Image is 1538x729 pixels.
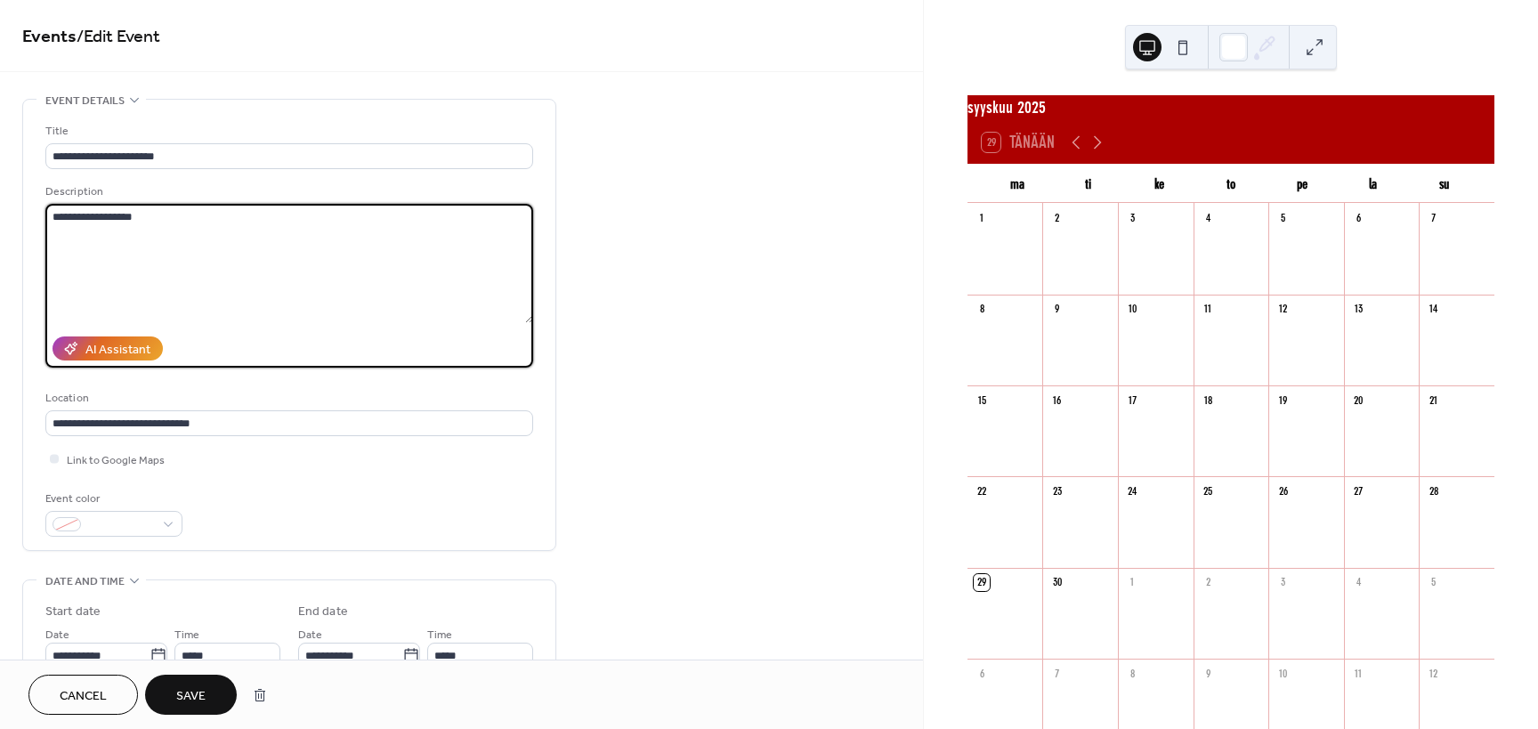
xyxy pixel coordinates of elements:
div: 15 [974,392,990,408]
div: ma [982,165,1053,203]
div: Event color [45,490,179,508]
div: su [1409,165,1480,203]
div: 2 [1049,209,1065,225]
div: 10 [1275,665,1291,681]
div: 8 [1124,665,1140,681]
div: Location [45,389,530,408]
a: Events [22,20,77,54]
div: 5 [1426,574,1442,590]
span: Save [176,687,206,706]
div: 4 [1350,574,1366,590]
div: 17 [1124,392,1140,408]
div: 9 [1200,665,1216,681]
span: Time [174,626,199,644]
div: to [1195,165,1267,203]
div: 14 [1426,301,1442,317]
div: 10 [1124,301,1140,317]
div: 5 [1275,209,1291,225]
div: 16 [1049,392,1065,408]
div: syyskuu 2025 [967,95,1494,121]
span: Cancel [60,687,107,706]
div: 3 [1275,574,1291,590]
div: 28 [1426,483,1442,499]
span: Date [298,626,322,644]
div: la [1338,165,1409,203]
div: AI Assistant [85,341,150,360]
div: 11 [1350,665,1366,681]
div: 7 [1049,665,1065,681]
div: 27 [1350,483,1366,499]
div: ti [1053,165,1124,203]
div: ke [1124,165,1195,203]
div: 23 [1049,483,1065,499]
button: Cancel [28,675,138,715]
div: 25 [1200,483,1216,499]
div: Title [45,122,530,141]
div: 12 [1275,301,1291,317]
div: 4 [1200,209,1216,225]
div: End date [298,603,348,621]
div: 21 [1426,392,1442,408]
div: 30 [1049,574,1065,590]
span: Time [427,626,452,644]
div: 26 [1275,483,1291,499]
div: 6 [974,665,990,681]
span: Event details [45,92,125,110]
div: 13 [1350,301,1366,317]
div: 12 [1426,665,1442,681]
div: 20 [1350,392,1366,408]
div: pe [1267,165,1338,203]
div: Description [45,182,530,201]
div: 19 [1275,392,1291,408]
div: 24 [1124,483,1140,499]
span: / Edit Event [77,20,160,54]
div: 11 [1200,301,1216,317]
div: 9 [1049,301,1065,317]
span: Date and time [45,572,125,591]
span: Link to Google Maps [67,451,165,470]
button: Save [145,675,237,715]
div: 22 [974,483,990,499]
span: Date [45,626,69,644]
button: AI Assistant [53,336,163,360]
div: Start date [45,603,101,621]
div: 1 [974,209,990,225]
div: 8 [974,301,990,317]
div: 18 [1200,392,1216,408]
div: 1 [1124,574,1140,590]
div: 29 [974,574,990,590]
div: 6 [1350,209,1366,225]
div: 2 [1200,574,1216,590]
div: 3 [1124,209,1140,225]
div: 7 [1426,209,1442,225]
